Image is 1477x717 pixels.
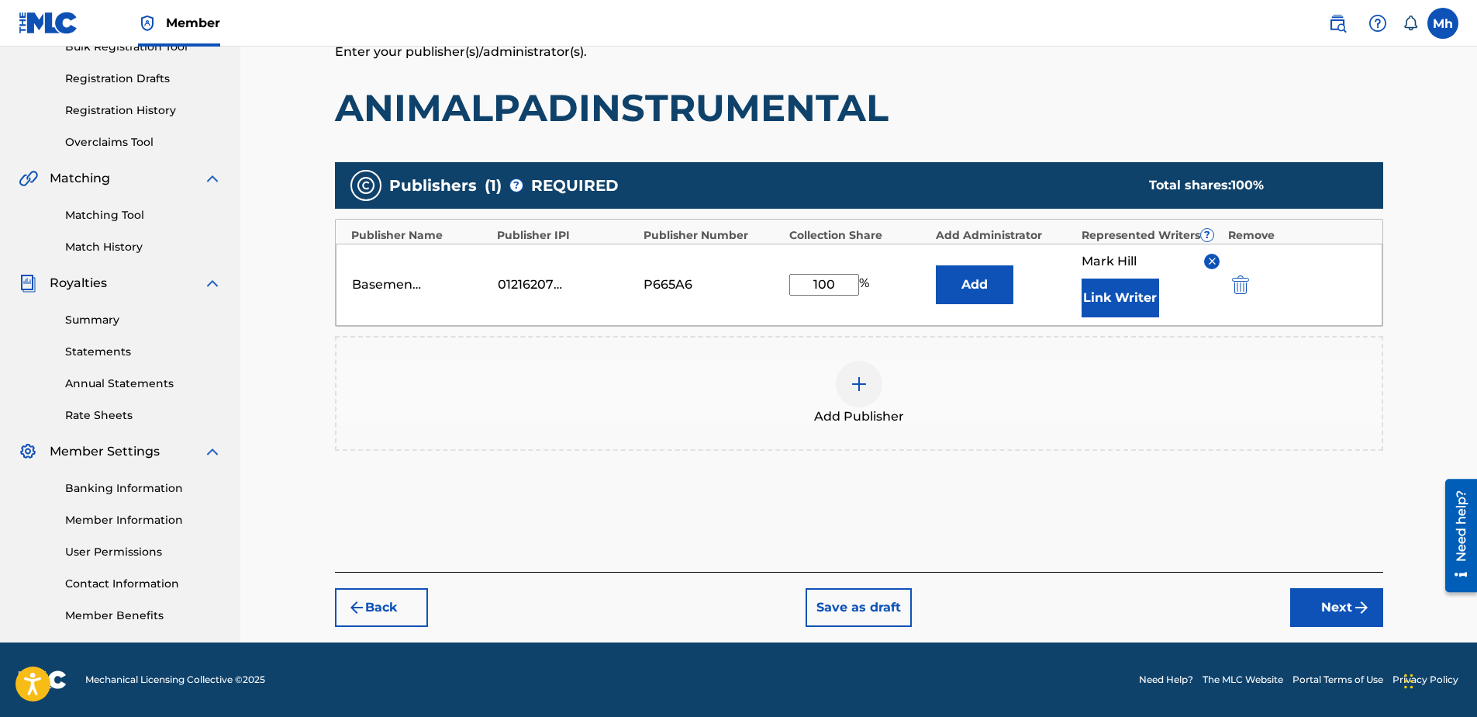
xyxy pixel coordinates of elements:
img: expand [203,274,222,293]
iframe: Resource Center [1434,473,1477,598]
img: Member Settings [19,442,37,461]
img: Matching [19,169,38,188]
a: Annual Statements [65,376,222,392]
a: Summary [65,312,222,328]
span: ( 1 ) [485,174,502,197]
img: Top Rightsholder [138,14,157,33]
div: Publisher Name [351,227,490,244]
div: Publisher Number [644,227,782,244]
a: Need Help? [1139,673,1193,687]
span: Matching [50,169,110,188]
a: Portal Terms of Use [1292,673,1383,687]
a: Match History [65,239,222,255]
a: Rate Sheets [65,407,222,424]
iframe: Chat Widget [1399,643,1477,717]
a: Banking Information [65,480,222,497]
span: Publishers [389,174,477,197]
img: expand [203,169,222,188]
span: REQUIRED [531,174,619,197]
button: Back [335,588,428,627]
div: Total shares: [1149,176,1352,195]
span: Add Publisher [814,407,904,426]
span: % [859,274,873,296]
button: Next [1290,588,1383,627]
a: Registration History [65,102,222,119]
a: Public Search [1322,8,1353,39]
span: ? [510,179,523,192]
span: Mark Hill [1082,252,1137,271]
a: Bulk Registration Tool [65,39,222,55]
a: Privacy Policy [1392,673,1458,687]
div: Add Administrator [936,227,1075,244]
img: remove-from-list-button [1206,255,1218,267]
div: User Menu [1427,8,1458,39]
img: Royalties [19,274,37,293]
a: Statements [65,344,222,360]
span: Member [166,14,220,32]
div: Represented Writers [1082,227,1220,244]
a: Overclaims Tool [65,134,222,151]
a: User Permissions [65,544,222,560]
img: 7ee5dd4eb1f8a8e3ef2f.svg [347,598,366,617]
img: publishers [357,176,375,195]
span: ? [1201,229,1213,241]
h1: ANIMALPADINSTRUMENTAL [335,85,1383,131]
img: MLC Logo [19,12,78,34]
img: 12a2ab48e56ec057fbd8.svg [1232,275,1249,294]
div: Drag [1404,658,1413,705]
span: Member Settings [50,442,160,461]
a: Member Benefits [65,608,222,624]
img: logo [19,670,67,689]
a: Registration Drafts [65,71,222,87]
a: The MLC Website [1203,673,1283,687]
button: Add [936,265,1013,304]
a: Member Information [65,512,222,528]
img: search [1328,14,1347,33]
div: Publisher IPI [497,227,636,244]
img: help [1368,14,1387,33]
div: Help [1362,8,1393,39]
span: Mechanical Licensing Collective © 2025 [85,673,265,687]
img: expand [203,442,222,461]
span: 100 % [1231,178,1264,192]
div: Remove [1228,227,1367,244]
a: Matching Tool [65,207,222,223]
button: Save as draft [806,588,912,627]
img: f7272a7cc735f4ea7f67.svg [1352,598,1371,617]
a: Contact Information [65,576,222,592]
img: add [850,375,868,393]
p: Enter your publisher(s)/administrator(s). [335,43,1383,61]
div: Notifications [1403,16,1418,31]
button: Link Writer [1082,279,1159,317]
span: Royalties [50,274,107,293]
div: Collection Share [789,227,928,244]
